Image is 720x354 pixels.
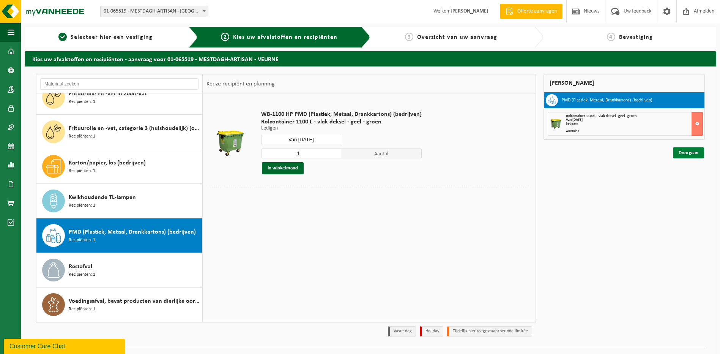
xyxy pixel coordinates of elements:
p: Ledigen [261,126,422,131]
span: Rolcontainer 1100 L - vlak deksel - geel - groen [566,114,636,118]
li: Tijdelijk niet toegestaan/période limitée [447,326,532,337]
span: Overzicht van uw aanvraag [417,34,497,40]
span: Selecteer hier een vestiging [71,34,153,40]
button: In winkelmand [262,162,304,174]
li: Vaste dag [388,326,416,337]
span: Kwikhoudende TL-lampen [69,193,136,202]
span: Kies uw afvalstoffen en recipiënten [233,34,337,40]
span: Recipiënten: 1 [69,306,95,313]
strong: Van [DATE] [566,118,583,122]
div: Keuze recipiënt en planning [203,74,279,93]
span: Recipiënten: 1 [69,271,95,278]
a: Doorgaan [673,147,704,158]
input: Materiaal zoeken [40,78,199,90]
span: 01-065519 - MESTDAGH-ARTISAN - VEURNE [101,6,208,17]
span: Bevestiging [619,34,653,40]
span: 3 [405,33,413,41]
button: Frituurolie en -vet, categorie 3 (huishoudelijk) (ongeschikt voor vergisting) Recipiënten: 1 [36,115,202,149]
span: Recipiënten: 1 [69,237,95,244]
strong: [PERSON_NAME] [451,8,488,14]
span: Restafval [69,262,92,271]
span: PMD (Plastiek, Metaal, Drankkartons) (bedrijven) [69,228,196,237]
span: Voedingsafval, bevat producten van dierlijke oorsprong, onverpakt, categorie 3 [69,297,200,306]
button: Restafval Recipiënten: 1 [36,253,202,288]
span: Recipiënten: 1 [69,98,95,106]
button: Karton/papier, los (bedrijven) Recipiënten: 1 [36,149,202,184]
span: Frituurolie en -vet, categorie 3 (huishoudelijk) (ongeschikt voor vergisting) [69,124,200,133]
span: Karton/papier, los (bedrijven) [69,158,146,168]
span: 1 [58,33,67,41]
button: Frituurolie en -vet in 200lt-vat Recipiënten: 1 [36,80,202,115]
span: Rolcontainer 1100 L - vlak deksel - geel - groen [261,118,422,126]
a: 1Selecteer hier een vestiging [28,33,183,42]
span: WB-1100 HP PMD (Plastiek, Metaal, Drankkartons) (bedrijven) [261,111,422,118]
button: Voedingsafval, bevat producten van dierlijke oorsprong, onverpakt, categorie 3 Recipiënten: 1 [36,288,202,322]
span: Offerte aanvragen [515,8,559,15]
span: 2 [221,33,229,41]
h2: Kies uw afvalstoffen en recipiënten - aanvraag voor 01-065519 - MESTDAGH-ARTISAN - VEURNE [25,51,716,66]
span: 01-065519 - MESTDAGH-ARTISAN - VEURNE [100,6,208,17]
button: Kwikhoudende TL-lampen Recipiënten: 1 [36,184,202,218]
h3: PMD (Plastiek, Metaal, Drankkartons) (bedrijven) [562,94,652,106]
span: Frituurolie en -vet in 200lt-vat [69,89,147,98]
span: Aantal [341,149,422,158]
span: Recipiënten: 1 [69,133,95,140]
input: Selecteer datum [261,135,342,144]
div: Aantal: 1 [566,130,703,133]
div: [PERSON_NAME] [544,74,705,92]
a: Offerte aanvragen [500,4,562,19]
button: PMD (Plastiek, Metaal, Drankkartons) (bedrijven) Recipiënten: 1 [36,218,202,253]
iframe: chat widget [4,337,127,354]
span: Recipiënten: 1 [69,168,95,175]
div: Ledigen [566,122,703,126]
span: Recipiënten: 1 [69,202,95,209]
span: 4 [607,33,615,41]
li: Holiday [420,326,443,337]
